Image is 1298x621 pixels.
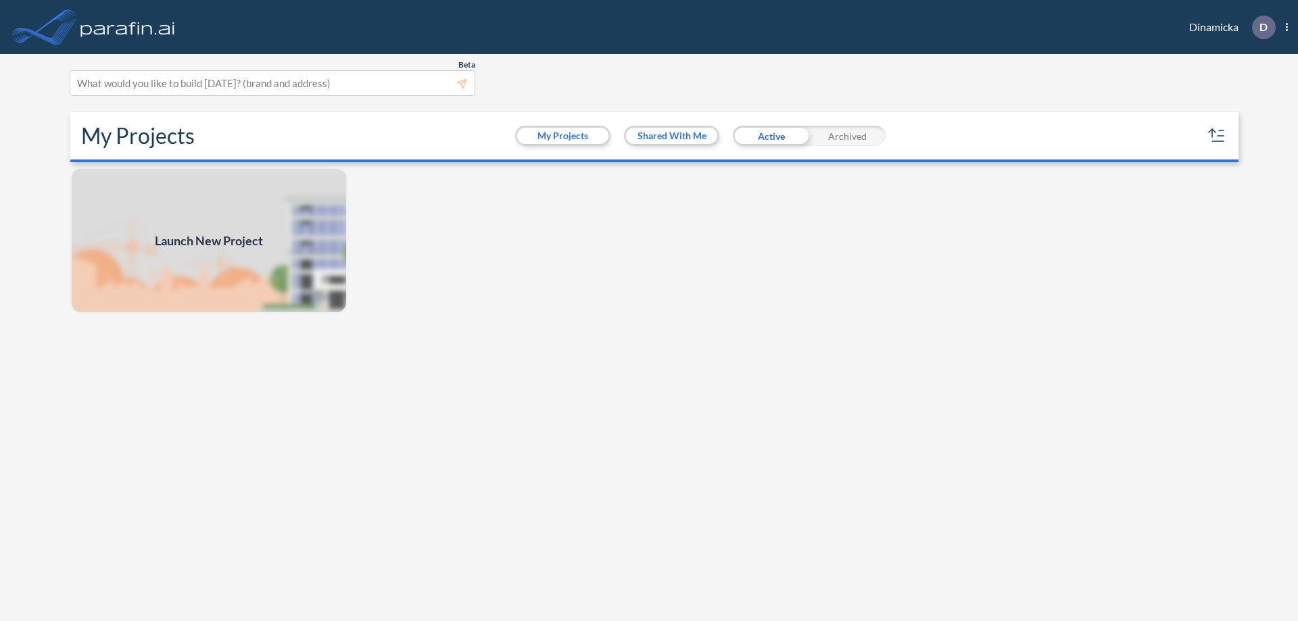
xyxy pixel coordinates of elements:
[155,232,263,250] span: Launch New Project
[626,128,717,144] button: Shared With Me
[458,59,475,70] span: Beta
[1259,21,1268,33] p: D
[70,168,347,314] img: add
[517,128,608,144] button: My Projects
[78,14,178,41] img: logo
[81,123,195,149] h2: My Projects
[1206,125,1228,147] button: sort
[1169,16,1288,39] div: Dinamicka
[70,168,347,314] a: Launch New Project
[733,126,809,146] div: Active
[809,126,886,146] div: Archived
